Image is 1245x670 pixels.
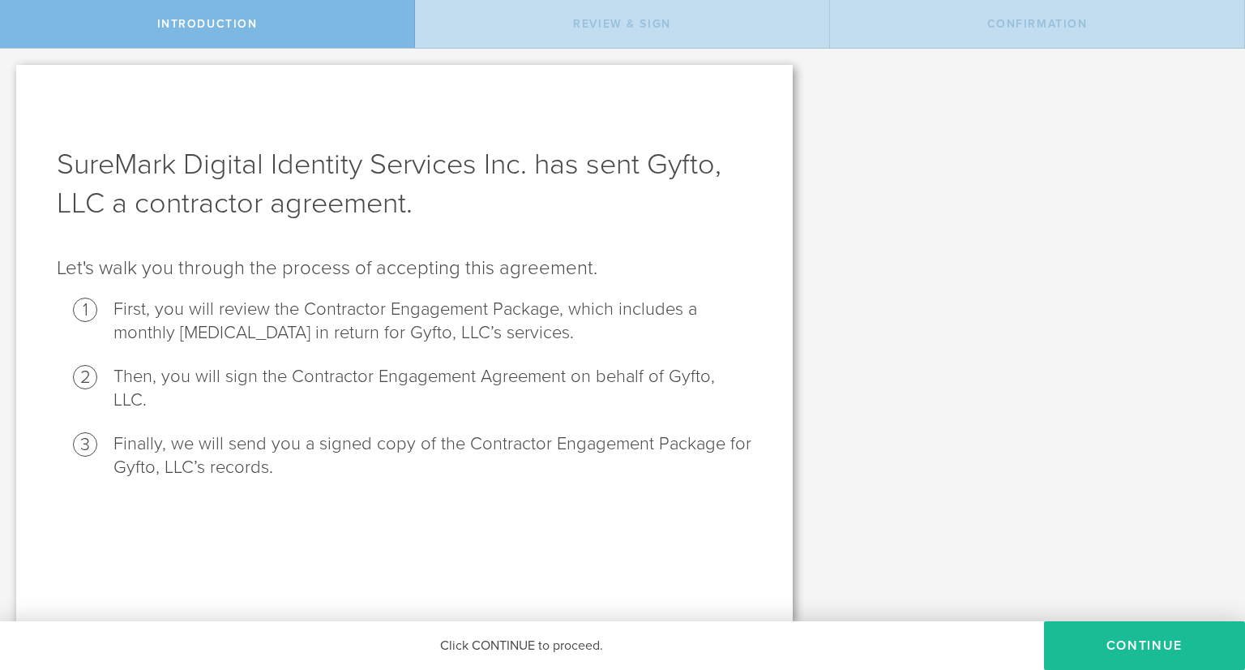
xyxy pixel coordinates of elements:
[113,365,752,412] li: Then, you will sign the Contractor Engagement Agreement on behalf of Gyfto, LLC.
[987,17,1088,31] span: Confirmation
[1044,621,1245,670] button: Continue
[157,17,258,31] span: Introduction
[113,432,752,479] li: Finally, we will send you a signed copy of the Contractor Engagement Package for Gyfto, LLC’s rec...
[57,256,752,281] p: Let's walk you through the process of accepting this agreement.
[573,17,671,31] span: Review & sign
[113,298,752,345] li: First, you will review the Contractor Engagement Package, which includes a monthly [MEDICAL_DATA]...
[57,145,752,223] h1: SureMark Digital Identity Services Inc. has sent Gyfto, LLC a contractor agreement.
